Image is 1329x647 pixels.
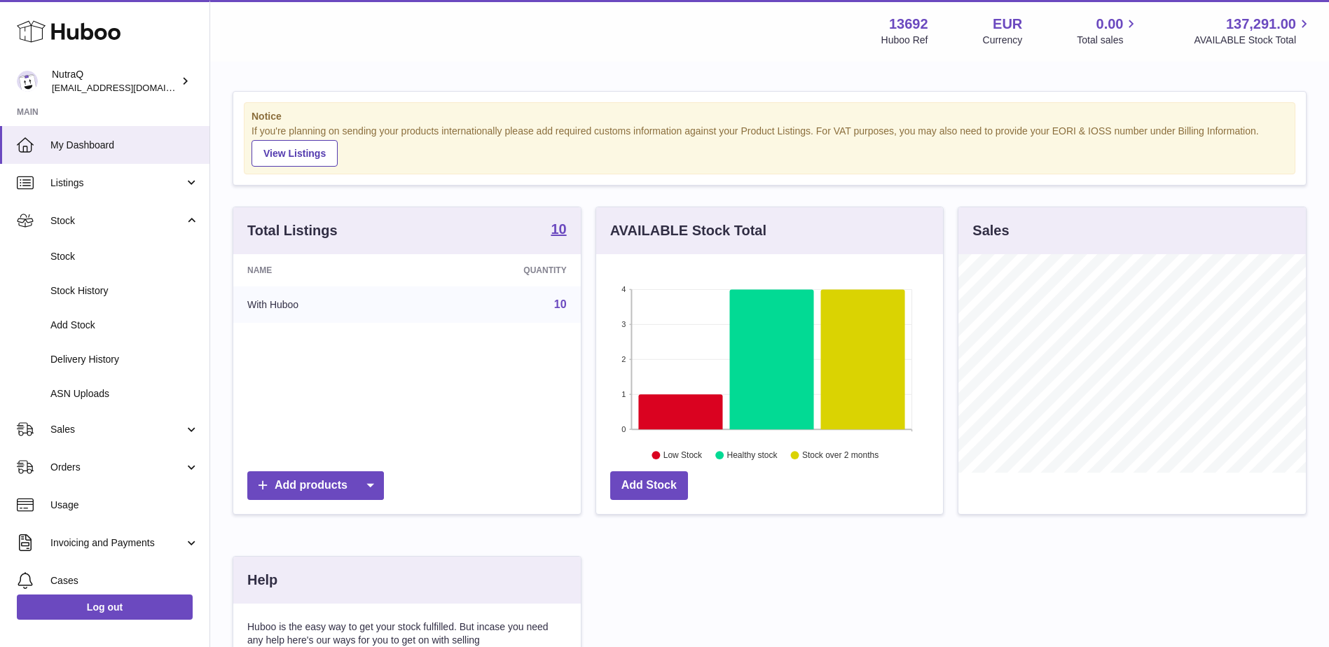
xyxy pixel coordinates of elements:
strong: EUR [993,15,1022,34]
span: 137,291.00 [1226,15,1296,34]
td: With Huboo [233,286,416,323]
text: 4 [621,285,626,293]
a: View Listings [252,140,338,167]
span: Invoicing and Payments [50,536,184,550]
th: Quantity [416,254,580,286]
text: 1 [621,390,626,398]
span: 0.00 [1096,15,1124,34]
h3: Sales [972,221,1009,240]
span: Sales [50,423,184,436]
span: [EMAIL_ADDRESS][DOMAIN_NAME] [52,82,206,93]
text: Stock over 2 months [802,450,879,460]
div: If you're planning on sending your products internationally please add required customs informati... [252,125,1288,167]
strong: 13692 [889,15,928,34]
span: Total sales [1077,34,1139,47]
strong: Notice [252,110,1288,123]
a: 0.00 Total sales [1077,15,1139,47]
span: AVAILABLE Stock Total [1194,34,1312,47]
span: ASN Uploads [50,387,199,401]
span: My Dashboard [50,139,199,152]
a: 137,291.00 AVAILABLE Stock Total [1194,15,1312,47]
a: Log out [17,594,193,620]
div: NutraQ [52,68,178,95]
text: Low Stock [663,450,703,460]
strong: 10 [551,222,566,236]
span: Usage [50,499,199,512]
span: Stock History [50,284,199,298]
a: 10 [551,222,566,239]
span: Add Stock [50,319,199,332]
h3: Total Listings [247,221,338,240]
text: Healthy stock [727,450,778,460]
text: 0 [621,425,626,433]
span: Stock [50,250,199,263]
span: Orders [50,461,184,474]
img: log@nutraq.com [17,71,38,92]
span: Stock [50,214,184,228]
text: 3 [621,320,626,328]
a: Add products [247,471,384,500]
th: Name [233,254,416,286]
div: Huboo Ref [881,34,928,47]
a: 10 [554,298,567,310]
div: Currency [983,34,1023,47]
span: Delivery History [50,353,199,366]
h3: AVAILABLE Stock Total [610,221,766,240]
h3: Help [247,571,277,590]
p: Huboo is the easy way to get your stock fulfilled. But incase you need any help here's our ways f... [247,620,567,647]
text: 2 [621,355,626,363]
a: Add Stock [610,471,688,500]
span: Listings [50,176,184,190]
span: Cases [50,574,199,587]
